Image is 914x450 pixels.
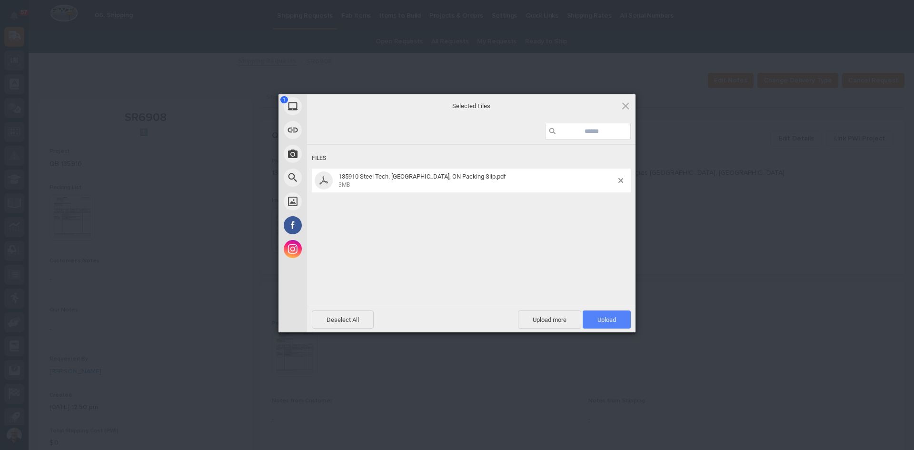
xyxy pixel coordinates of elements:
div: Files [312,150,631,167]
span: Upload [583,310,631,329]
span: 135910 Steel Tech. Woodstock, ON Packing Slip.pdf [336,173,618,189]
span: 1 [280,96,288,103]
span: 3MB [338,181,350,188]
div: Link (URL) [278,118,393,142]
span: 135910 Steel Tech. [GEOGRAPHIC_DATA], ON Packing Slip.pdf [338,173,506,180]
div: Instagram [278,237,393,261]
div: Unsplash [278,190,393,213]
span: Upload [597,316,616,323]
div: My Device [278,94,393,118]
div: Take Photo [278,142,393,166]
span: Upload more [518,310,581,329]
div: Web Search [278,166,393,190]
span: Deselect All [312,310,374,329]
div: Facebook [278,213,393,237]
span: Click here or hit ESC to close picker [620,100,631,111]
span: Selected Files [376,101,566,110]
